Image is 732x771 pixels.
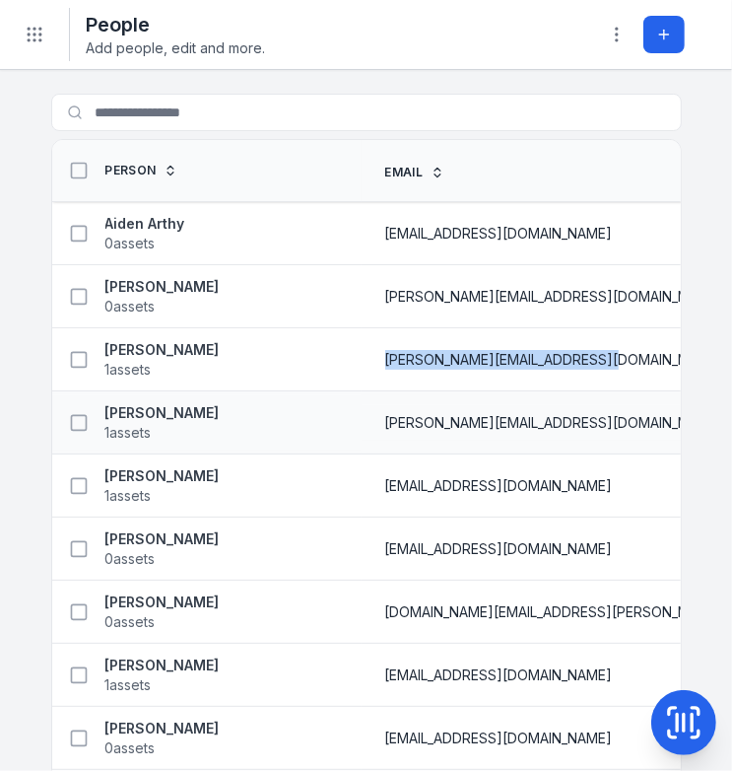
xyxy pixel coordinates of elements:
a: Person [105,163,178,178]
a: [PERSON_NAME]1assets [105,656,220,695]
a: [PERSON_NAME]1assets [105,466,220,506]
strong: [PERSON_NAME] [105,403,220,423]
span: 1 assets [105,486,152,506]
span: 0 assets [105,297,156,316]
span: [EMAIL_ADDRESS][DOMAIN_NAME] [385,666,613,685]
button: Toggle navigation [16,16,53,53]
span: 0 assets [105,738,156,758]
span: 0 assets [105,612,156,632]
strong: [PERSON_NAME] [105,719,220,738]
strong: [PERSON_NAME] [105,340,220,360]
span: 1 assets [105,360,152,380]
strong: [PERSON_NAME] [105,656,220,675]
span: 0 assets [105,549,156,569]
span: [EMAIL_ADDRESS][DOMAIN_NAME] [385,729,613,748]
h2: People [86,11,265,38]
span: [EMAIL_ADDRESS][DOMAIN_NAME] [385,539,613,559]
span: 1 assets [105,423,152,443]
a: [PERSON_NAME]0assets [105,529,220,569]
strong: [PERSON_NAME] [105,529,220,549]
span: Add people, edit and more. [86,38,265,58]
strong: Aiden Arthy [105,214,185,234]
span: 0 assets [105,234,156,253]
a: [PERSON_NAME]1assets [105,340,220,380]
span: [EMAIL_ADDRESS][DOMAIN_NAME] [385,224,613,244]
a: [PERSON_NAME]0assets [105,593,220,632]
a: [PERSON_NAME]0assets [105,719,220,758]
strong: [PERSON_NAME] [105,277,220,297]
strong: [PERSON_NAME] [105,593,220,612]
span: [PERSON_NAME][EMAIL_ADDRESS][DOMAIN_NAME] [385,287,723,307]
a: Email [385,165,445,180]
span: [EMAIL_ADDRESS][DOMAIN_NAME] [385,476,613,496]
span: 1 assets [105,675,152,695]
span: Email [385,165,424,180]
span: Person [105,163,157,178]
a: [PERSON_NAME]1assets [105,403,220,443]
span: [PERSON_NAME][EMAIL_ADDRESS][DOMAIN_NAME] [385,413,723,433]
strong: [PERSON_NAME] [105,466,220,486]
a: Aiden Arthy0assets [105,214,185,253]
a: [PERSON_NAME]0assets [105,277,220,316]
span: [PERSON_NAME][EMAIL_ADDRESS][DOMAIN_NAME] [385,350,723,370]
